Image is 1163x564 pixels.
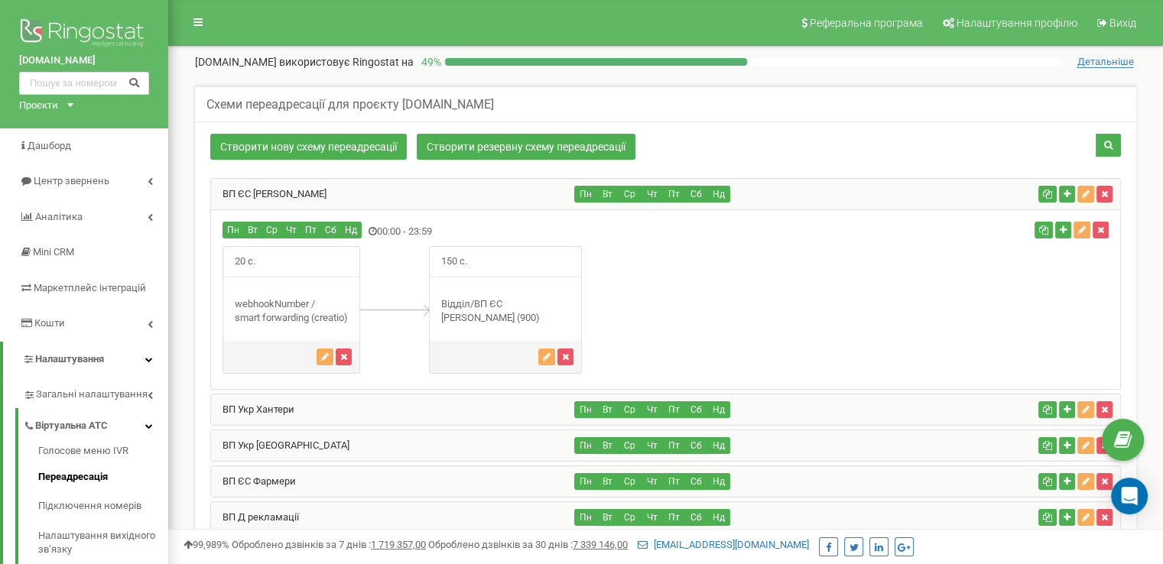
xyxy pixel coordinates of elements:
a: Переадресація [38,462,168,492]
button: Ср [619,437,642,454]
button: Чт [641,509,664,526]
div: Open Intercom Messenger [1111,478,1148,514]
button: Сб [685,401,708,418]
a: ВП Укр [GEOGRAPHIC_DATA] [211,439,349,451]
button: Сб [320,222,341,238]
span: використовує Ringostat на [279,56,414,68]
p: [DOMAIN_NAME] [195,54,414,70]
span: Налаштування [35,353,104,365]
span: Аналiтика [35,211,83,222]
a: Підключення номерів [38,491,168,521]
button: Ср [619,186,642,203]
span: 150 с. [430,247,479,277]
button: Пн [574,473,597,490]
span: Реферальна програма [810,17,923,29]
a: [EMAIL_ADDRESS][DOMAIN_NAME] [638,539,809,550]
span: Загальні налаштування [36,387,148,402]
input: Пошук за номером [19,72,149,95]
button: Пт [663,473,686,490]
button: Пн [574,186,597,203]
span: Маркетплейс інтеграцій [34,282,146,293]
a: Створити нову схему переадресації [210,134,407,160]
a: Загальні налаштування [23,377,168,408]
button: Ср [262,222,282,238]
button: Нд [707,401,730,418]
img: Ringostat logo [19,15,149,53]
button: Вт [596,437,619,454]
span: 99,989% [184,539,229,550]
span: Дашборд [28,140,71,151]
div: Відділ/ВП ЄС [PERSON_NAME] (900) [430,297,581,326]
button: Нд [707,186,730,203]
button: Пн [574,401,597,418]
span: Детальніше [1077,56,1133,68]
button: Пт [300,222,321,238]
button: Чт [641,401,664,418]
span: Вихід [1109,17,1136,29]
button: Вт [596,509,619,526]
button: Пошук схеми переадресації [1096,134,1121,157]
button: Пн [574,437,597,454]
button: Вт [243,222,262,238]
button: Пт [663,401,686,418]
button: Сб [685,473,708,490]
button: Чт [281,222,301,238]
a: [DOMAIN_NAME] [19,53,149,68]
span: Налаштування профілю [957,17,1077,29]
button: Ср [619,509,642,526]
button: Пт [663,509,686,526]
a: ВП Д рекламації [211,511,299,523]
div: 00:00 - 23:59 [211,222,817,242]
a: Віртуальна АТС [23,408,168,439]
span: Mini CRM [33,246,74,258]
button: Ср [619,473,642,490]
button: Чт [641,186,664,203]
span: Оброблено дзвінків за 7 днів : [232,539,426,550]
button: Вт [596,473,619,490]
u: 1 719 357,00 [371,539,426,550]
a: ВП ЄС Фармери [211,475,296,487]
button: Сб [685,437,708,454]
a: Налаштування [3,342,168,378]
span: Кошти [34,317,65,329]
button: Сб [685,509,708,526]
a: Голосове меню IVR [38,444,168,462]
button: Вт [596,186,619,203]
button: Чт [641,437,664,454]
button: Ср [619,401,642,418]
button: Пт [663,186,686,203]
a: ВП ЄС [PERSON_NAME] [211,188,326,199]
button: Пт [663,437,686,454]
button: Пн [223,222,244,238]
a: Створити резервну схему переадресації [417,134,635,160]
button: Сб [685,186,708,203]
button: Нд [707,437,730,454]
span: Центр звернень [34,175,109,186]
u: 7 339 146,00 [573,539,628,550]
button: Нд [707,509,730,526]
span: Оброблено дзвінків за 30 днів : [428,539,628,550]
button: Пн [574,509,597,526]
a: ВП Укр Хантери [211,404,294,415]
span: 20 с. [223,247,267,277]
h5: Схеми переадресації для проєкту [DOMAIN_NAME] [206,98,494,112]
button: Нд [707,473,730,490]
div: Проєкти [19,99,58,113]
p: 49 % [414,54,445,70]
button: Нд [340,222,362,238]
div: webhookNumber / smart forwarding (creatio) [223,297,359,326]
span: Віртуальна АТС [35,419,108,433]
button: Чт [641,473,664,490]
button: Вт [596,401,619,418]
